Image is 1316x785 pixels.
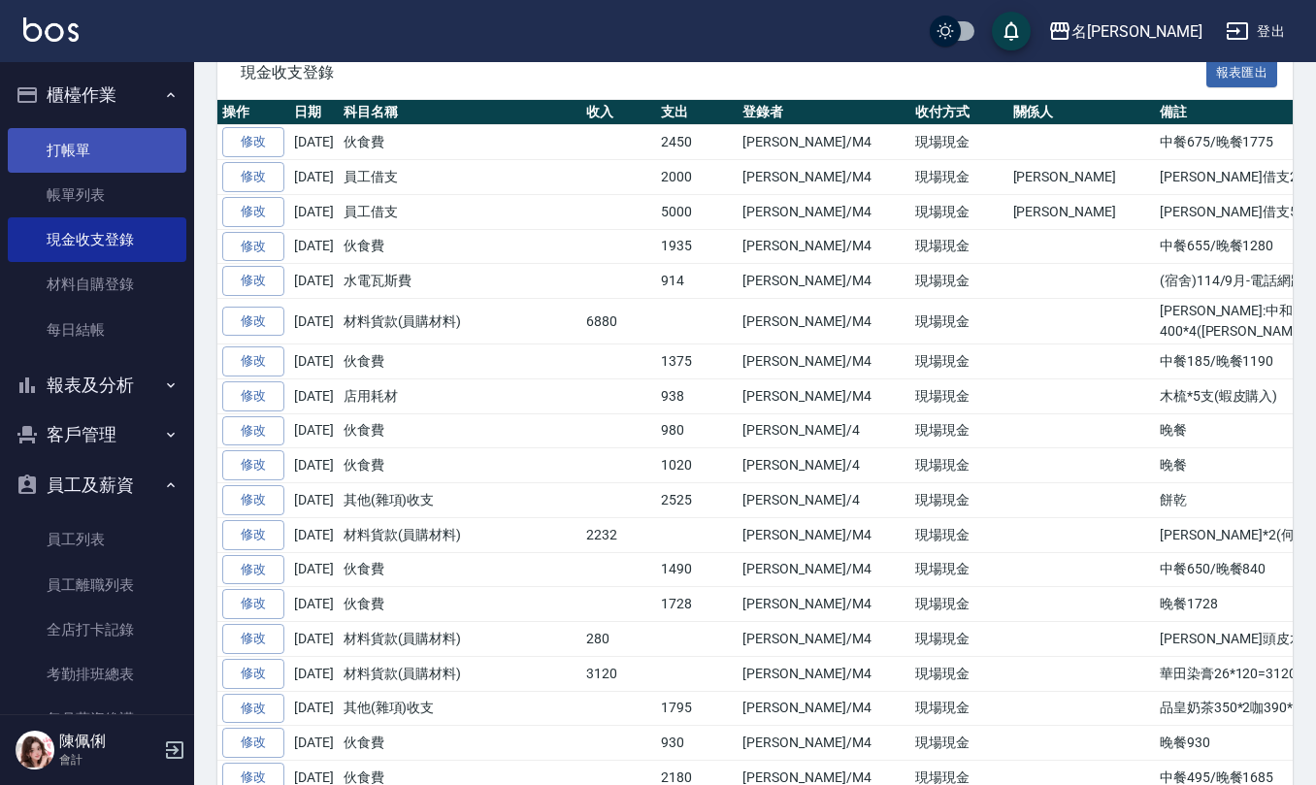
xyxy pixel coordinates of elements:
a: 考勤排班總表 [8,652,186,697]
td: 1728 [656,587,739,622]
a: 修改 [222,416,284,446]
a: 報表匯出 [1206,62,1278,81]
th: 收入 [581,100,656,125]
td: 材料貨款(員購材料) [339,299,581,344]
td: 1020 [656,448,739,483]
a: 修改 [222,589,284,619]
td: [PERSON_NAME]/4 [738,413,909,448]
td: [PERSON_NAME]/M4 [738,622,909,657]
td: 1375 [656,344,739,379]
td: 現場現金 [910,194,1008,229]
td: 水電瓦斯費 [339,264,581,299]
h5: 陳佩俐 [59,732,158,751]
a: 修改 [222,555,284,585]
th: 收付方式 [910,100,1008,125]
a: 修改 [222,520,284,550]
a: 修改 [222,728,284,758]
a: 每日結帳 [8,308,186,352]
a: 修改 [222,127,284,157]
a: 修改 [222,197,284,227]
td: [DATE] [289,587,339,622]
td: 伙食費 [339,726,581,761]
td: 280 [581,622,656,657]
a: 每月薪資維護 [8,697,186,741]
a: 材料自購登錄 [8,262,186,307]
td: 1490 [656,552,739,587]
td: [PERSON_NAME]/M4 [738,656,909,691]
td: 其他(雜項)收支 [339,483,581,518]
a: 修改 [222,162,284,192]
td: 現場現金 [910,483,1008,518]
td: [DATE] [289,726,339,761]
button: save [992,12,1031,50]
span: 現金收支登錄 [241,63,1206,82]
td: [PERSON_NAME]/M4 [738,344,909,379]
td: 現場現金 [910,344,1008,379]
td: 現場現金 [910,691,1008,726]
td: [DATE] [289,344,339,379]
td: 伙食費 [339,448,581,483]
td: [DATE] [289,656,339,691]
td: 員工借支 [339,194,581,229]
td: 其他(雜項)收支 [339,691,581,726]
td: [DATE] [289,552,339,587]
td: 現場現金 [910,517,1008,552]
td: [PERSON_NAME]/M4 [738,299,909,344]
td: 店用耗材 [339,378,581,413]
td: [DATE] [289,622,339,657]
td: 930 [656,726,739,761]
td: 材料貨款(員購材料) [339,656,581,691]
a: 帳單列表 [8,173,186,217]
td: 1935 [656,229,739,264]
a: 修改 [222,232,284,262]
td: 914 [656,264,739,299]
td: [PERSON_NAME]/M4 [738,160,909,195]
td: 2232 [581,517,656,552]
td: 材料貨款(員購材料) [339,517,581,552]
button: 櫃檯作業 [8,70,186,120]
a: 員工離職列表 [8,563,186,607]
td: 現場現金 [910,413,1008,448]
td: 現場現金 [910,552,1008,587]
td: [DATE] [289,160,339,195]
td: [PERSON_NAME]/M4 [738,587,909,622]
a: 修改 [222,346,284,376]
button: 名[PERSON_NAME] [1040,12,1210,51]
td: 938 [656,378,739,413]
a: 修改 [222,624,284,654]
button: 客戶管理 [8,409,186,460]
a: 打帳單 [8,128,186,173]
a: 全店打卡記錄 [8,607,186,652]
td: [PERSON_NAME]/M4 [738,552,909,587]
td: [PERSON_NAME]/M4 [738,378,909,413]
td: [PERSON_NAME]/M4 [738,691,909,726]
td: [PERSON_NAME]/M4 [738,229,909,264]
th: 日期 [289,100,339,125]
td: [DATE] [289,229,339,264]
td: [PERSON_NAME]/M4 [738,194,909,229]
img: Logo [23,17,79,42]
td: [PERSON_NAME]/4 [738,483,909,518]
td: [DATE] [289,299,339,344]
td: 現場現金 [910,378,1008,413]
td: 現場現金 [910,264,1008,299]
img: Person [16,731,54,769]
a: 修改 [222,307,284,337]
button: 報表及分析 [8,360,186,410]
a: 修改 [222,381,284,411]
td: 2450 [656,125,739,160]
td: 現場現金 [910,726,1008,761]
td: 伙食費 [339,344,581,379]
button: 報表匯出 [1206,58,1278,88]
td: 伙食費 [339,229,581,264]
td: 3120 [581,656,656,691]
a: 修改 [222,694,284,724]
td: [PERSON_NAME]/M4 [738,726,909,761]
th: 操作 [217,100,289,125]
p: 會計 [59,751,158,769]
td: 現場現金 [910,587,1008,622]
td: 材料貨款(員購材料) [339,622,581,657]
td: [DATE] [289,517,339,552]
td: 5000 [656,194,739,229]
td: 現場現金 [910,229,1008,264]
